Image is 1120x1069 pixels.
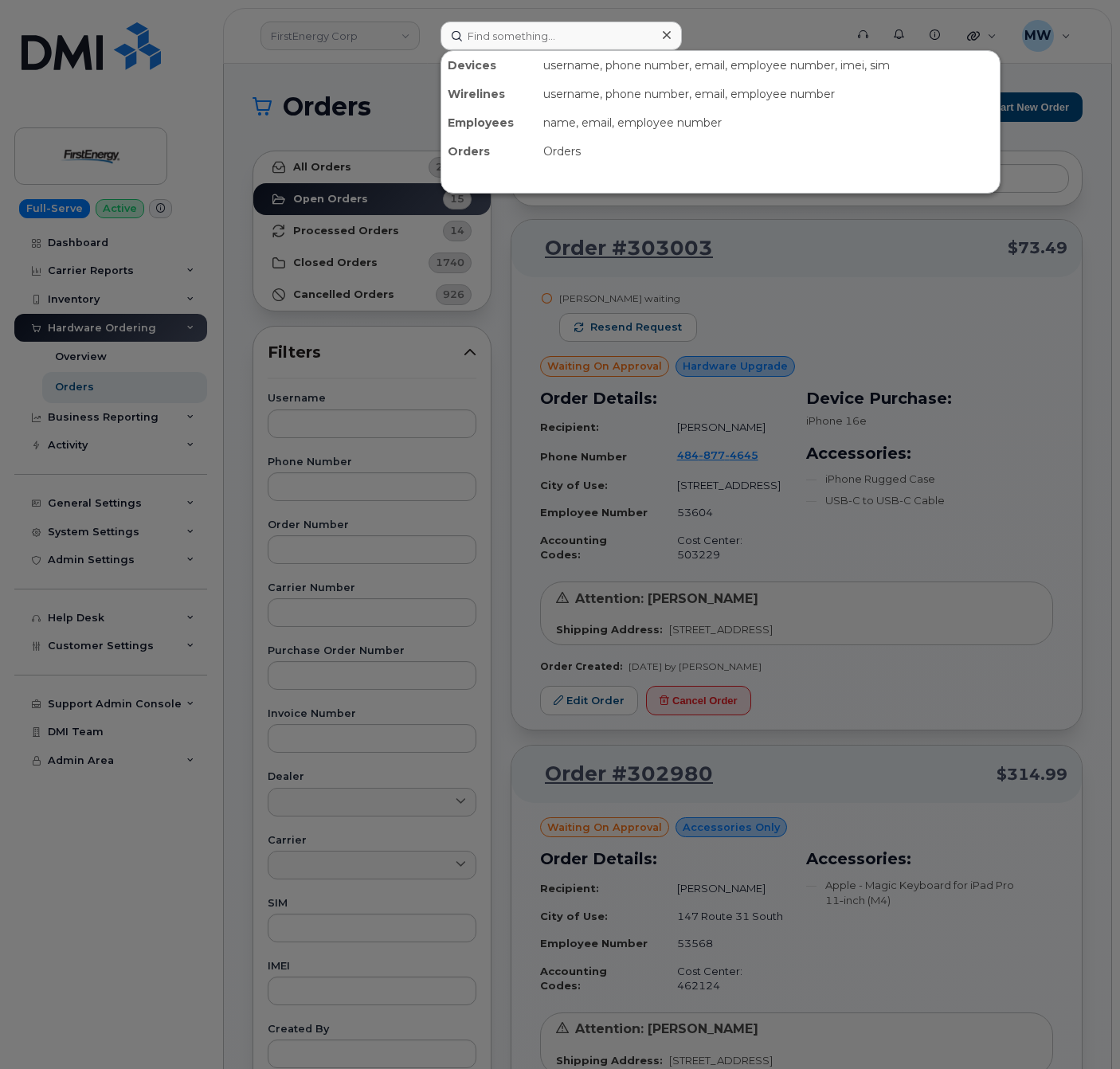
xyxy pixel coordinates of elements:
div: Orders [441,137,537,166]
div: name, email, employee number [537,108,1000,137]
div: Employees [441,108,537,137]
div: username, phone number, email, employee number, imei, sim [537,51,1000,80]
iframe: Messenger Launcher [1051,1000,1108,1057]
div: Devices [441,51,537,80]
div: Orders [537,137,1000,166]
div: Wirelines [441,80,537,108]
div: username, phone number, email, employee number [537,80,1000,108]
